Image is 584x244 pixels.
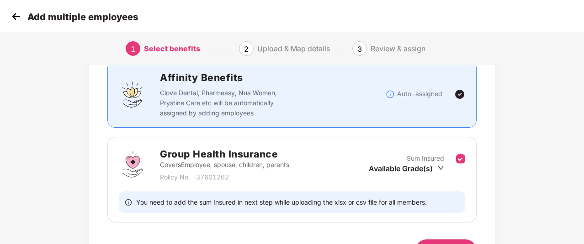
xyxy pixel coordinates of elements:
p: Policy No. - 37601262 [160,172,289,182]
img: svg+xml;base64,PHN2ZyB4bWxucz0iaHR0cDovL3d3dy53My5vcmcvMjAwMC9zdmciIHdpZHRoPSIzMCIgaGVpZ2h0PSIzMC... [9,10,23,23]
p: Clove Dental, Pharmeasy, Nua Women, Prystine Care etc will be automatically assigned by adding em... [160,88,295,118]
div: Available Grade(s) [369,163,444,174]
img: svg+xml;base64,PHN2ZyBpZD0iSW5mb18tXzMyeDMyIiBkYXRhLW5hbWU9IkluZm8gLSAzMngzMiIgeG1sbnM9Imh0dHA6Ly... [386,90,395,99]
img: svg+xml;base64,PHN2ZyBpZD0iR3JvdXBfSGVhbHRoX0luc3VyYW5jZSIgZGF0YS1uYW1lPSJHcm91cCBIZWFsdGggSW5zdX... [119,151,146,178]
div: Upload & Map details [257,41,330,56]
img: svg+xml;base64,PHN2ZyBpZD0iQWZmaW5pdHlfQmVuZWZpdHMiIGRhdGEtbmFtZT0iQWZmaW5pdHkgQmVuZWZpdHMiIHhtbG... [119,81,146,108]
img: svg+xml;base64,PHN2ZyBpZD0iVGljay0yNHgyNCIgeG1sbnM9Imh0dHA6Ly93d3cudzMub3JnLzIwMDAvc3ZnIiB3aWR0aD... [454,89,465,100]
p: Covers Employee, spouse, children, parents [160,160,289,170]
span: info-circle [125,198,132,206]
h2: Group Health Insurance [160,146,289,162]
p: Sum Insured [407,153,444,163]
span: 3 [357,44,362,54]
div: Review & assign [371,41,425,56]
span: 1 [131,44,135,54]
h2: Affinity Benefits [160,70,386,85]
span: You need to add the sum Insured in next step while uploading the xlsx or csv file for all members. [136,198,427,206]
p: Auto-assigned [397,89,442,99]
p: Add multiple employees [27,11,138,22]
span: down [437,164,444,171]
div: Select benefits [144,41,200,56]
span: 2 [244,44,249,54]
